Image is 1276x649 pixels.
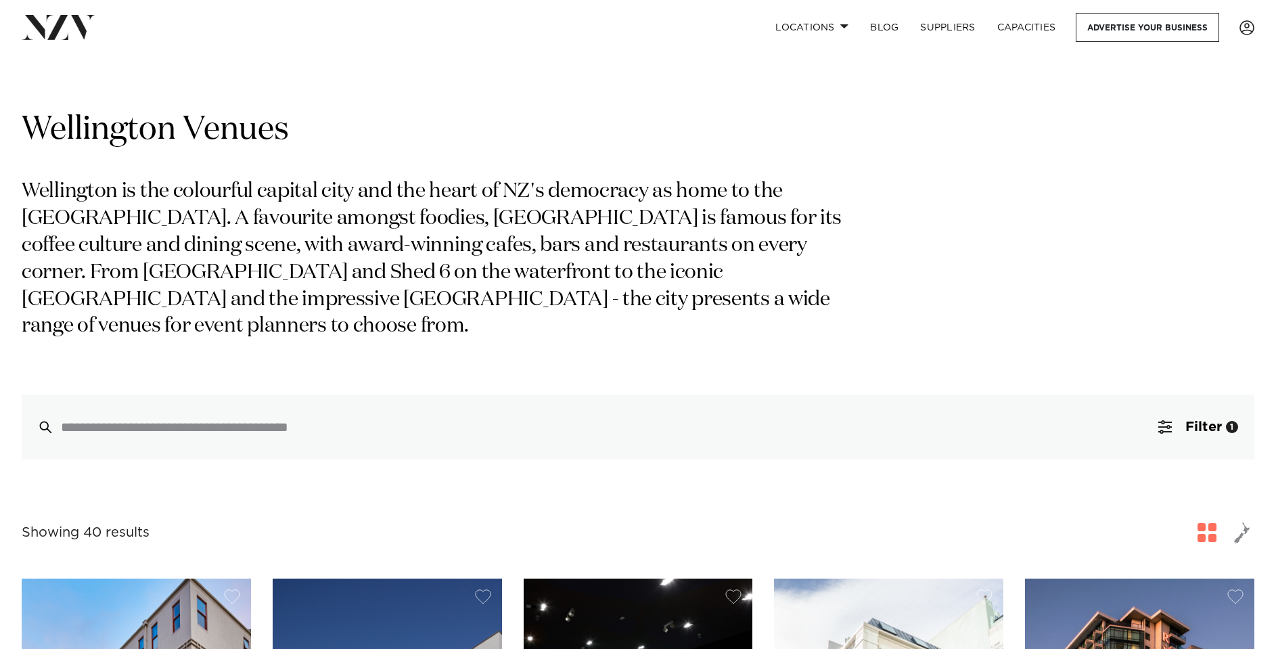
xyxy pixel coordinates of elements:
[22,15,95,39] img: nzv-logo.png
[1185,420,1222,434] span: Filter
[22,179,858,340] p: Wellington is the colourful capital city and the heart of NZ's democracy as home to the [GEOGRAPH...
[22,109,1254,152] h1: Wellington Venues
[909,13,986,42] a: SUPPLIERS
[22,522,150,543] div: Showing 40 results
[1226,421,1238,433] div: 1
[765,13,859,42] a: Locations
[986,13,1067,42] a: Capacities
[859,13,909,42] a: BLOG
[1142,395,1254,460] button: Filter1
[1076,13,1219,42] a: Advertise your business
